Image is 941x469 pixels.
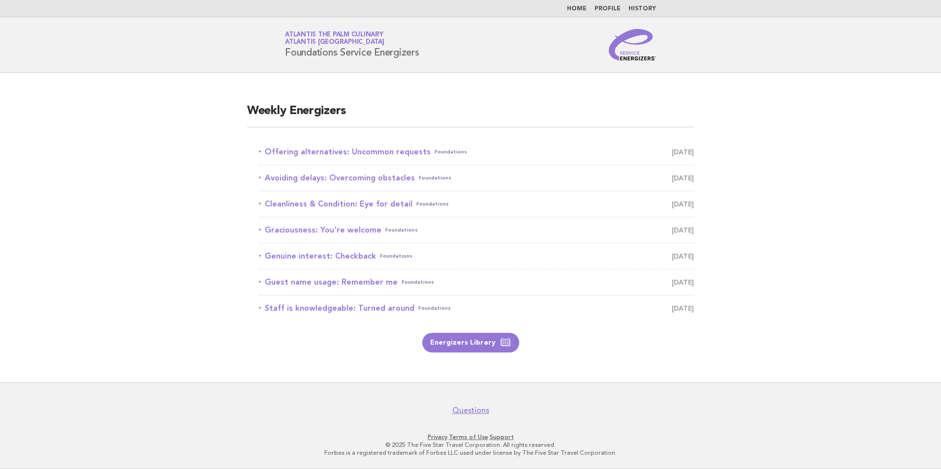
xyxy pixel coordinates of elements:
[259,171,694,185] a: Avoiding delays: Overcoming obstaclesFoundations [DATE]
[259,301,694,315] a: Staff is knowledgeable: Turned aroundFoundations [DATE]
[422,333,519,352] a: Energizers Library
[169,441,772,449] p: © 2025 The Five Star Travel Corporation. All rights reserved.
[418,301,451,315] span: Foundations
[628,6,656,12] a: History
[259,145,694,159] a: Offering alternatives: Uncommon requestsFoundations [DATE]
[435,145,467,159] span: Foundations
[672,249,694,263] span: [DATE]
[285,39,384,46] span: Atlantis [GEOGRAPHIC_DATA]
[169,433,772,441] p: · ·
[452,406,489,415] a: Questions
[672,145,694,159] span: [DATE]
[285,31,384,45] a: Atlantis The Palm CulinaryAtlantis [GEOGRAPHIC_DATA]
[609,29,656,60] img: Service Energizers
[449,434,488,440] a: Terms of Use
[380,249,412,263] span: Foundations
[595,6,621,12] a: Profile
[247,103,694,127] h2: Weekly Energizers
[672,275,694,289] span: [DATE]
[169,449,772,457] p: Forbes is a registered trademark of Forbes LLC used under license by The Five Star Travel Corpora...
[672,223,694,237] span: [DATE]
[567,6,587,12] a: Home
[259,197,694,211] a: Cleanliness & Condition: Eye for detailFoundations [DATE]
[385,223,418,237] span: Foundations
[672,197,694,211] span: [DATE]
[428,434,447,440] a: Privacy
[259,249,694,263] a: Genuine interest: CheckbackFoundations [DATE]
[672,301,694,315] span: [DATE]
[490,434,514,440] a: Support
[259,223,694,237] a: Graciousness: You're welcomeFoundations [DATE]
[402,275,434,289] span: Foundations
[416,197,449,211] span: Foundations
[259,275,694,289] a: Guest name usage: Remember meFoundations [DATE]
[419,171,451,185] span: Foundations
[285,32,419,58] h1: Foundations Service Energizers
[672,171,694,185] span: [DATE]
